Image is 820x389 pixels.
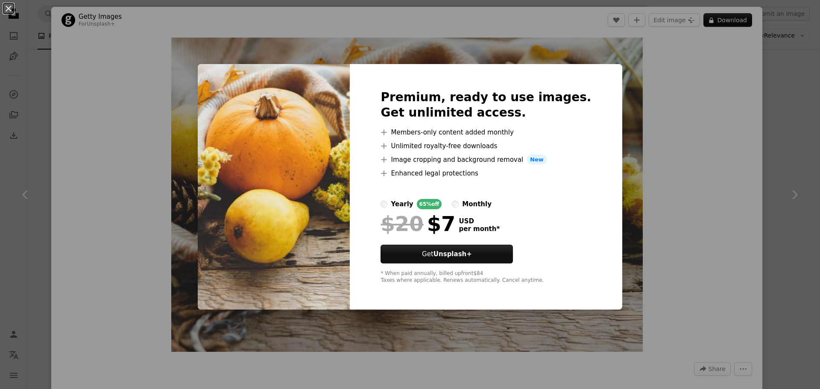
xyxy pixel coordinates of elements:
[527,155,547,165] span: New
[459,225,500,233] span: per month *
[381,168,591,178] li: Enhanced legal protections
[462,199,492,209] div: monthly
[381,270,591,284] div: * When paid annually, billed upfront $84 Taxes where applicable. Renews automatically. Cancel any...
[381,201,387,208] input: yearly65%off
[381,245,513,263] button: GetUnsplash+
[381,141,591,151] li: Unlimited royalty-free downloads
[417,199,442,209] div: 65% off
[391,199,413,209] div: yearly
[459,217,500,225] span: USD
[433,250,472,258] strong: Unsplash+
[198,64,350,310] img: premium_photo-1661758011309-ab030d173bd7
[452,201,459,208] input: monthly
[381,90,591,120] h2: Premium, ready to use images. Get unlimited access.
[381,213,455,235] div: $7
[381,155,591,165] li: Image cropping and background removal
[381,127,591,137] li: Members-only content added monthly
[381,213,423,235] span: $20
